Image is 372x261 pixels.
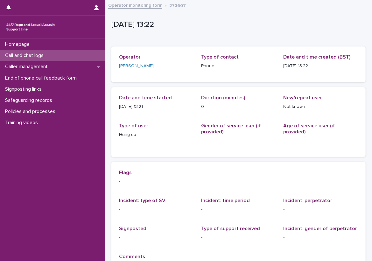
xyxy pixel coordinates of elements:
[201,206,276,213] p: -
[119,103,193,110] p: [DATE] 13:21
[284,234,358,241] p: -
[119,178,358,185] p: -
[3,109,60,115] p: Policies and processes
[201,198,250,203] span: Incident: time period
[119,170,132,175] span: Flags
[284,138,358,144] p: -
[111,20,363,29] p: [DATE] 13:22
[201,138,276,144] p: -
[119,226,146,231] span: Signposted
[201,123,261,134] span: Gender of service user (if provided)
[201,226,260,231] span: Type of support received
[119,123,148,128] span: Type of user
[201,103,276,110] p: 0
[5,21,56,33] img: rhQMoQhaT3yELyF149Cw
[284,63,358,69] p: [DATE] 13:22
[119,95,172,100] span: Date and time started
[201,234,276,241] p: -
[284,226,357,231] span: Incident: gender of perpetrator
[284,95,322,100] span: New/repeat user
[119,234,193,241] p: -
[3,41,35,47] p: Homepage
[169,2,186,9] p: 273607
[201,63,276,69] p: Phone
[108,1,162,9] a: Operator monitoring form
[119,254,145,259] span: Comments
[3,53,49,59] p: Call and chat logs
[119,131,193,138] p: Hung up
[3,86,47,92] p: Signposting links
[284,103,358,110] p: Not known
[284,198,333,203] span: Incident: perpetrator
[119,63,154,69] a: [PERSON_NAME]
[119,206,193,213] p: -
[119,54,141,60] span: Operator
[3,75,82,81] p: End of phone call feedback form
[284,123,335,134] span: Age of service user (if provided)
[3,120,43,126] p: Training videos
[201,95,245,100] span: Duration (minutes)
[3,97,57,103] p: Safeguarding records
[284,206,358,213] p: -
[119,198,165,203] span: Incident: type of SV
[201,54,239,60] span: Type of contact
[284,54,351,60] span: Date and time created (BST)
[3,64,53,70] p: Caller management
